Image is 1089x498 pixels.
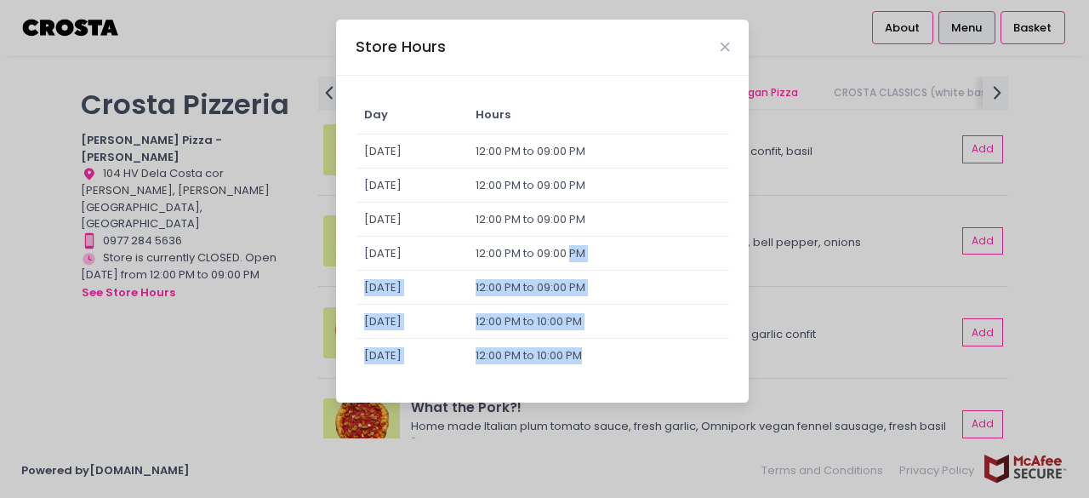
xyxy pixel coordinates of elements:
td: 12:00 PM to 09:00 PM [467,271,729,305]
td: Day [356,95,468,135]
td: [DATE] [356,271,468,305]
td: [DATE] [356,203,468,237]
td: [DATE] [356,135,468,169]
td: [DATE] [356,237,468,271]
td: 12:00 PM to 09:00 PM [467,203,729,237]
td: 12:00 PM to 10:00 PM [467,339,729,373]
td: [DATE] [356,339,468,373]
td: [DATE] [356,305,468,339]
td: Hours [467,95,729,135]
td: 12:00 PM to 09:00 PM [467,169,729,203]
td: 12:00 PM to 09:00 PM [467,237,729,271]
button: Close [721,43,729,51]
td: [DATE] [356,169,468,203]
div: Store Hours [356,36,446,58]
td: 12:00 PM to 09:00 PM [467,135,729,169]
td: 12:00 PM to 10:00 PM [467,305,729,339]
